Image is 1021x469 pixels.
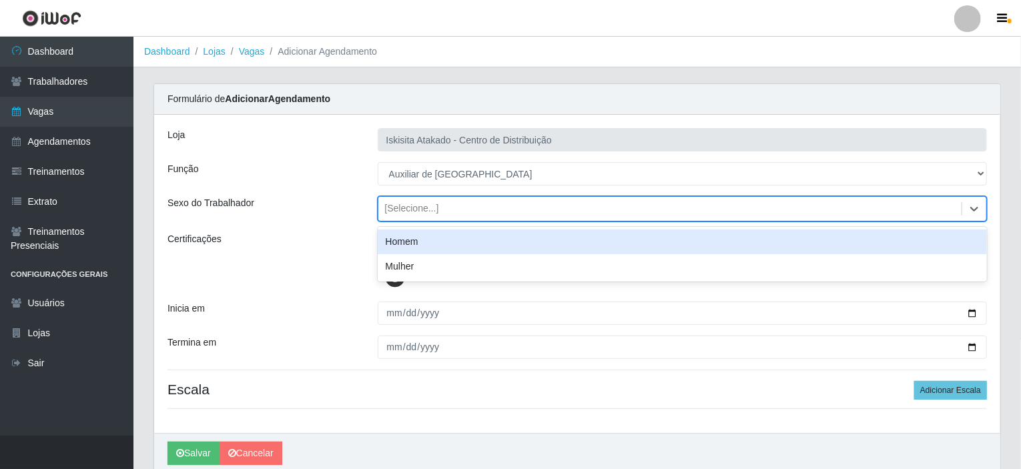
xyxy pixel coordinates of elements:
a: Lojas [203,46,225,57]
label: Sexo do Trabalhador [167,196,254,210]
a: Dashboard [144,46,190,57]
label: Função [167,162,199,176]
img: CoreUI Logo [22,10,81,27]
h4: Escala [167,381,987,398]
a: Vagas [239,46,265,57]
div: Mulher [378,254,988,279]
label: Termina em [167,336,216,350]
strong: Adicionar Agendamento [225,93,330,104]
span: iWof VIP [416,272,452,282]
input: 00/00/0000 [378,302,988,325]
label: Inicia em [167,302,205,316]
label: Loja [167,128,185,142]
div: Homem [378,229,988,254]
li: Adicionar Agendamento [264,45,377,59]
div: [Selecione...] [385,202,439,216]
label: Certificações [167,232,222,246]
input: 00/00/0000 [378,336,988,359]
button: Salvar [167,442,220,465]
nav: breadcrumb [133,37,1021,67]
div: Formulário de [154,84,1000,115]
button: Adicionar Escala [914,381,987,400]
a: Cancelar [220,442,282,465]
